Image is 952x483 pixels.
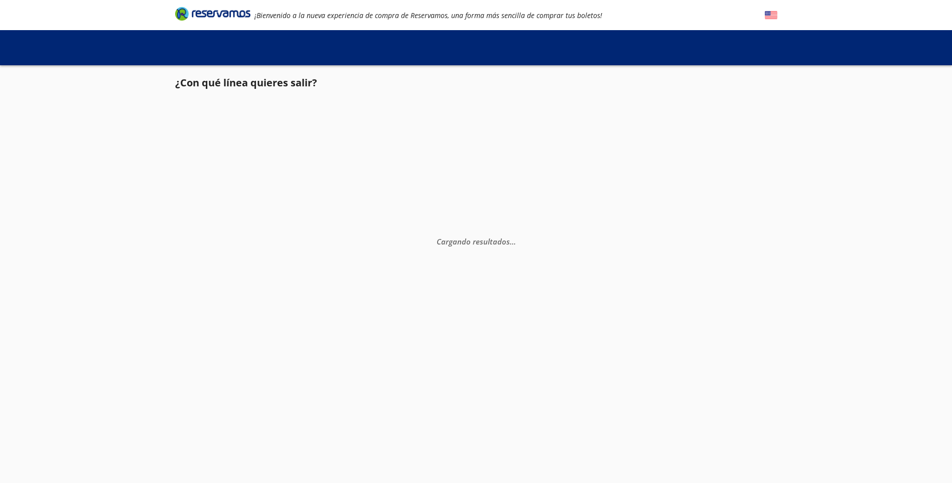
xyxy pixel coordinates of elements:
[175,75,317,90] p: ¿Con qué línea quieres salir?
[175,6,250,21] i: Brand Logo
[514,236,516,247] span: .
[510,236,512,247] span: .
[175,6,250,24] a: Brand Logo
[437,236,516,247] em: Cargando resultados
[512,236,514,247] span: .
[254,11,602,20] em: ¡Bienvenido a la nueva experiencia de compra de Reservamos, una forma más sencilla de comprar tus...
[765,9,777,22] button: English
